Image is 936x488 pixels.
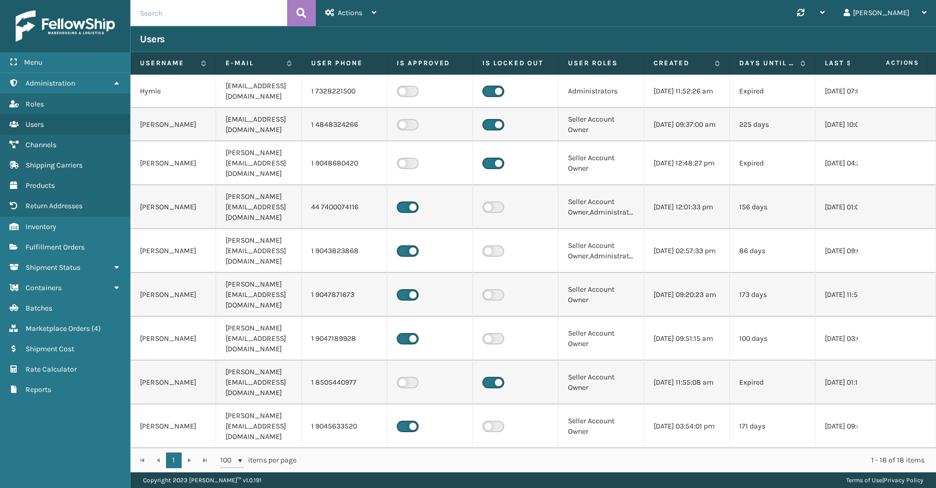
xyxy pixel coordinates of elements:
td: [PERSON_NAME][EMAIL_ADDRESS][DOMAIN_NAME] [216,404,302,448]
td: [DATE] 12:01:33 pm [644,185,730,229]
a: 1 [166,453,182,468]
td: 1 4848324266 [302,108,387,141]
td: 1 8505440977 [302,361,387,404]
span: Administration [26,79,75,88]
td: 86 days [730,229,815,273]
span: Batches [26,304,52,313]
span: Channels [26,140,56,149]
span: Rate Calculator [26,365,77,374]
label: Created [654,58,709,68]
span: Return Addresses [26,201,82,210]
td: [PERSON_NAME] [131,141,216,185]
label: Is Approved [397,58,463,68]
span: Products [26,181,55,190]
span: Shipping Carriers [26,161,82,170]
td: Administrators [559,75,644,108]
td: [DATE] 07:03:58 pm [815,75,901,108]
span: Shipment Status [26,263,80,272]
td: 1 9047189928 [302,317,387,361]
td: [PERSON_NAME][EMAIL_ADDRESS][DOMAIN_NAME] [216,317,302,361]
td: [PERSON_NAME] [131,317,216,361]
td: [DATE] 11:50:26 am [815,273,901,317]
td: 1 7328221500 [302,75,387,108]
h3: Users [140,33,165,45]
td: [DATE] 03:05:13 pm [815,317,901,361]
label: Last Seen [825,58,881,68]
span: Menu [24,58,42,67]
span: items per page [220,453,297,468]
div: 1 - 18 of 18 items [311,455,925,466]
td: [PERSON_NAME] [131,361,216,404]
span: 100 [220,455,236,466]
td: Expired [730,141,815,185]
a: Terms of Use [846,477,882,484]
td: [PERSON_NAME][EMAIL_ADDRESS][DOMAIN_NAME] [216,229,302,273]
p: Copyright 2023 [PERSON_NAME]™ v 1.0.191 [143,472,262,488]
td: Seller Account Owner [559,317,644,361]
label: Days until password expires [739,58,795,68]
label: User phone [311,58,377,68]
td: 44 7400074116 [302,185,387,229]
td: Seller Account Owner,Administrators [559,229,644,273]
td: Expired [730,75,815,108]
td: [DATE] 03:54:01 pm [644,404,730,448]
td: Seller Account Owner [559,108,644,141]
span: Users [26,120,44,129]
span: Shipment Cost [26,344,74,353]
td: 1 9048680420 [302,141,387,185]
td: 225 days [730,108,815,141]
td: Seller Account Owner [559,404,644,448]
td: [PERSON_NAME] [131,108,216,141]
td: [PERSON_NAME] [131,229,216,273]
span: Actions [338,8,362,17]
td: Seller Account Owner,Administrators [559,185,644,229]
td: [PERSON_NAME][EMAIL_ADDRESS][DOMAIN_NAME] [216,185,302,229]
td: [PERSON_NAME] [131,404,216,448]
a: Privacy Policy [884,477,923,484]
span: Containers [26,283,62,292]
td: [PERSON_NAME][EMAIL_ADDRESS][DOMAIN_NAME] [216,273,302,317]
td: 100 days [730,317,815,361]
span: Actions [853,54,926,72]
span: Reports [26,385,51,394]
td: [PERSON_NAME] [131,185,216,229]
span: Roles [26,100,44,109]
td: Seller Account Owner [559,361,644,404]
label: Username [140,58,196,68]
td: 171 days [730,404,815,448]
td: 1 9043823868 [302,229,387,273]
label: User Roles [568,58,634,68]
td: [DATE] 01:15:58 pm [815,361,901,404]
td: 1 9045633520 [302,404,387,448]
td: [DATE] 11:52:26 am [644,75,730,108]
td: [DATE] 04:26:30 pm [815,141,901,185]
td: [DATE] 12:48:27 pm [644,141,730,185]
td: [PERSON_NAME][EMAIL_ADDRESS][DOMAIN_NAME] [216,141,302,185]
span: Marketplace Orders [26,324,90,333]
td: 1 9047871673 [302,273,387,317]
td: [DATE] 11:55:08 am [644,361,730,404]
div: | [846,472,923,488]
td: [DATE] 09:41:01 pm [815,404,901,448]
td: [EMAIL_ADDRESS][DOMAIN_NAME] [216,75,302,108]
img: logo [16,10,115,42]
td: [DATE] 10:02:26 am [815,108,901,141]
td: [PERSON_NAME][EMAIL_ADDRESS][DOMAIN_NAME] [216,361,302,404]
td: [DATE] 02:57:33 pm [644,229,730,273]
td: [DATE] 09:51:15 am [644,317,730,361]
label: Is Locked Out [482,58,549,68]
td: [DATE] 01:04:44 pm [815,185,901,229]
td: [DATE] 09:06:20 pm [815,229,901,273]
span: ( 4 ) [91,324,101,333]
td: [PERSON_NAME] [131,273,216,317]
td: Seller Account Owner [559,273,644,317]
td: Seller Account Owner [559,141,644,185]
span: Fulfillment Orders [26,243,85,252]
span: Inventory [26,222,56,231]
td: [DATE] 09:20:23 am [644,273,730,317]
td: 173 days [730,273,815,317]
td: [DATE] 09:37:00 am [644,108,730,141]
td: Hymie [131,75,216,108]
label: E-mail [226,58,281,68]
td: Expired [730,361,815,404]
